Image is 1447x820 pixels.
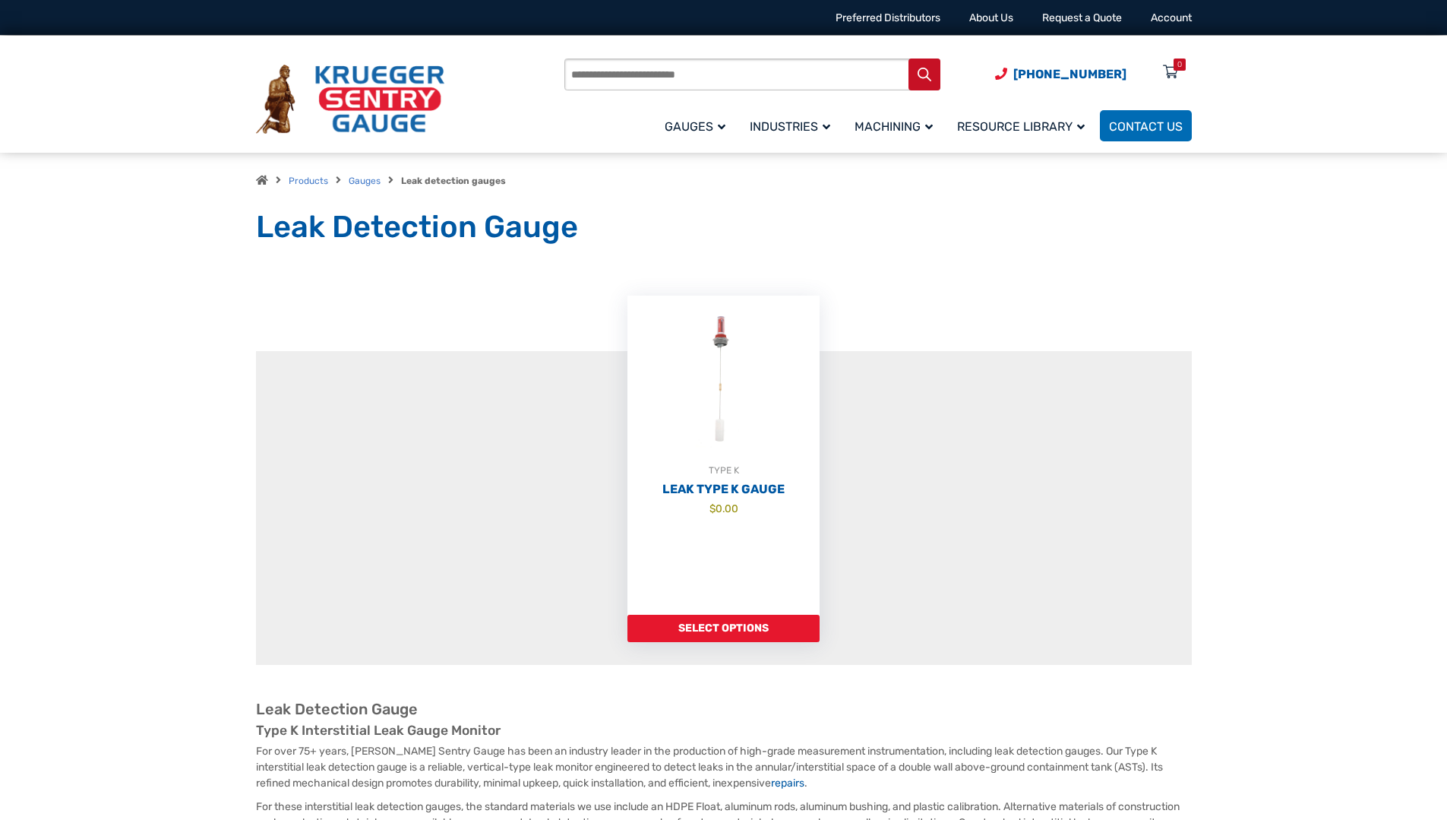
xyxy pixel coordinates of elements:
a: Account [1151,11,1192,24]
a: About Us [969,11,1013,24]
span: Contact Us [1109,119,1183,134]
img: Krueger Sentry Gauge [256,65,444,135]
span: [PHONE_NUMBER] [1013,67,1126,81]
span: Industries [750,119,830,134]
a: Request a Quote [1042,11,1122,24]
h1: Leak Detection Gauge [256,208,1192,246]
a: Phone Number (920) 434-8860 [995,65,1126,84]
h2: Leak Type K Gauge [627,482,820,497]
h3: Type K Interstitial Leak Gauge Monitor [256,723,1192,739]
a: Add to cart: “Leak Type K Gauge” [627,615,820,642]
img: Leak Detection Gauge [627,296,820,463]
a: Gauges [656,108,741,144]
a: Contact Us [1100,110,1192,141]
a: Industries [741,108,845,144]
span: Resource Library [957,119,1085,134]
a: Resource Library [948,108,1100,144]
a: Machining [845,108,948,144]
span: Machining [855,119,933,134]
span: $ [709,502,716,514]
a: Gauges [349,176,381,186]
a: Preferred Distributors [836,11,940,24]
div: 0 [1177,59,1182,71]
bdi: 0.00 [709,502,738,514]
strong: Leak detection gauges [401,176,506,186]
div: TYPE K [627,463,820,478]
a: repairs [771,777,804,790]
a: TYPE KLeak Type K Gauge $0.00 [627,296,820,615]
a: Products [289,176,328,186]
h2: Leak Detection Gauge [256,700,1192,719]
p: For over 75+ years, [PERSON_NAME] Sentry Gauge has been an industry leader in the production of h... [256,743,1192,791]
span: Gauges [665,119,725,134]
